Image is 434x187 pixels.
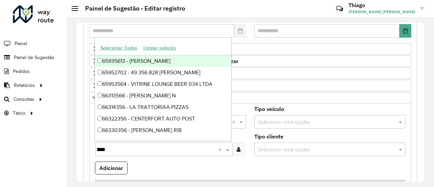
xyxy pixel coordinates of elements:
label: Tipo cliente [254,132,283,141]
span: Tático [13,110,25,117]
div: 65935613 - [PERSON_NAME] [95,55,231,67]
div: 66314356 - LA TRATTORIAA PIZZAS [95,101,231,113]
span: Clear all [218,145,224,153]
span: Painel de Sugestão [14,54,54,61]
button: Adicionar [95,162,127,174]
a: Cliente para Recarga [89,68,411,79]
button: Choose Date [399,24,411,38]
span: Consultas [14,96,34,103]
span: Clear all [232,118,238,126]
a: Cliente Retira [89,92,411,104]
h3: Thiago [349,2,415,8]
button: Limpar seleção [140,43,179,53]
button: Selecionar Todos [97,43,140,53]
span: Relatórios [14,82,35,89]
a: Priorizar Cliente - Não podem ficar no buffer [89,43,411,55]
ng-dropdown-panel: Options list [95,37,232,141]
h2: Painel de Sugestão - Editar registro [78,5,185,12]
div: 66330356 - [PERSON_NAME] RIB [95,125,231,136]
div: 65952702 - 49.356.828 [PERSON_NAME] [95,67,231,78]
span: Pedidos [13,68,30,75]
div: 66313566 - [PERSON_NAME] N [95,90,231,101]
div: 66322356 - CENTERFORT AUTO POST [95,113,231,125]
div: 66331356 - [PERSON_NAME][GEOGRAPHIC_DATA] [95,136,231,148]
a: Contato Rápido [332,1,347,16]
span: Painel [15,40,27,47]
div: 65953564 - VITRINE LOUNGE BEER 034 LTDA [95,78,231,90]
label: Tipo veículo [254,105,284,113]
span: [PERSON_NAME] [PERSON_NAME] [349,9,415,15]
a: Preservar Cliente - Devem ficar no buffer, não roteirizar [89,55,411,67]
a: Cliente para Multi-CDD/Internalização [89,80,411,91]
